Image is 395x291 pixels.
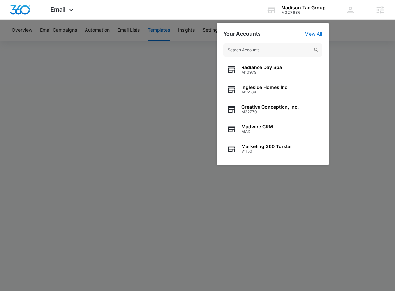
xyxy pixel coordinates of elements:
[241,124,273,129] span: Madwire CRM
[241,85,287,90] span: Ingleside Homes Inc
[241,104,299,110] span: Creative Conception, Inc.
[241,110,299,114] span: M32770
[223,60,322,80] button: Radiance Day SpaM10979
[281,5,326,10] div: account name
[241,144,292,149] span: Marketing 360 Torstar
[223,43,322,57] input: Search Accounts
[223,119,322,139] button: Madwire CRMMAD
[223,139,322,159] button: Marketing 360 TorstarV1150
[223,99,322,119] button: Creative Conception, Inc.M32770
[50,6,66,13] span: Email
[241,149,292,154] span: V1150
[241,65,282,70] span: Radiance Day Spa
[241,129,273,134] span: MAD
[305,31,322,37] a: View All
[241,70,282,75] span: M10979
[223,31,261,37] h2: Your Accounts
[281,10,326,15] div: account id
[241,90,287,94] span: M15568
[223,80,322,99] button: Ingleside Homes IncM15568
